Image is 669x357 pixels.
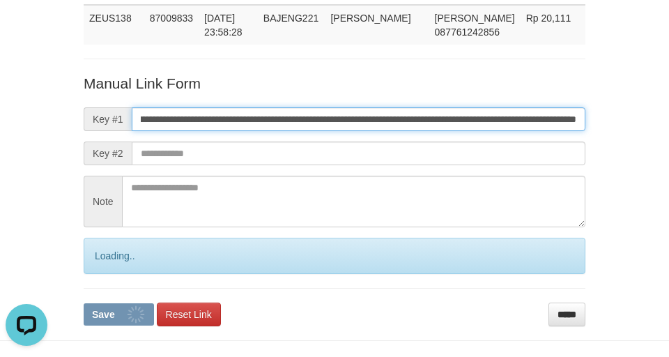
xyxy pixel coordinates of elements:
[84,107,132,131] span: Key #1
[84,303,154,326] button: Save
[6,6,47,47] button: Open LiveChat chat widget
[144,5,199,45] td: 87009833
[435,26,500,38] span: Copy 087761242856 to clipboard
[263,13,318,24] span: BAJENG221
[435,13,515,24] span: [PERSON_NAME]
[330,13,410,24] span: [PERSON_NAME]
[84,238,585,274] div: Loading..
[84,73,585,93] p: Manual Link Form
[204,13,243,38] span: [DATE] 23:58:28
[92,309,115,320] span: Save
[166,309,212,320] span: Reset Link
[526,13,571,24] span: Rp 20,111
[84,176,122,227] span: Note
[84,142,132,165] span: Key #2
[157,303,221,326] a: Reset Link
[84,5,144,45] td: ZEUS138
